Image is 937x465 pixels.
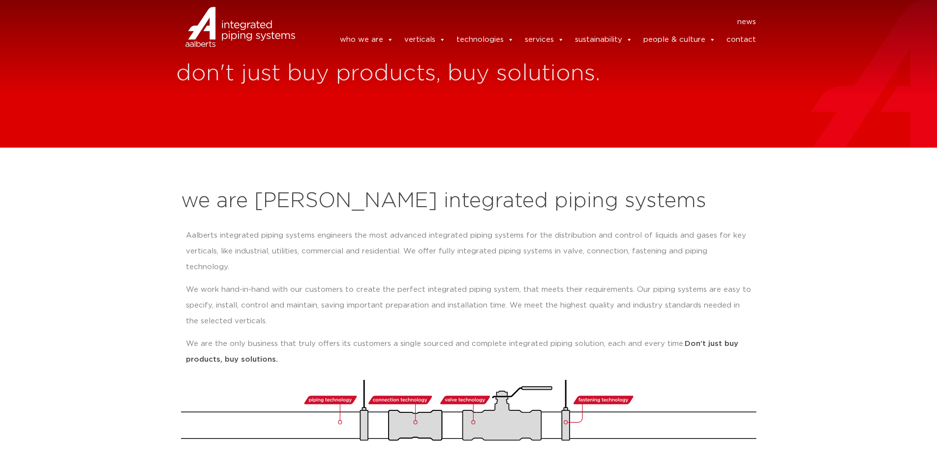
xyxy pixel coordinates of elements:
nav: Menu [310,14,756,30]
a: sustainability [575,30,633,50]
a: who we are [340,30,393,50]
a: people & culture [643,30,716,50]
h2: we are [PERSON_NAME] integrated piping systems [181,189,756,213]
a: news [737,14,756,30]
p: Aalberts integrated piping systems engineers the most advanced integrated piping systems for the ... [186,228,752,275]
a: contact [726,30,756,50]
a: services [525,30,564,50]
a: verticals [404,30,446,50]
p: We are the only business that truly offers its customers a single sourced and complete integrated... [186,336,752,368]
p: We work hand-in-hand with our customers to create the perfect integrated piping system, that meet... [186,282,752,329]
a: technologies [456,30,514,50]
